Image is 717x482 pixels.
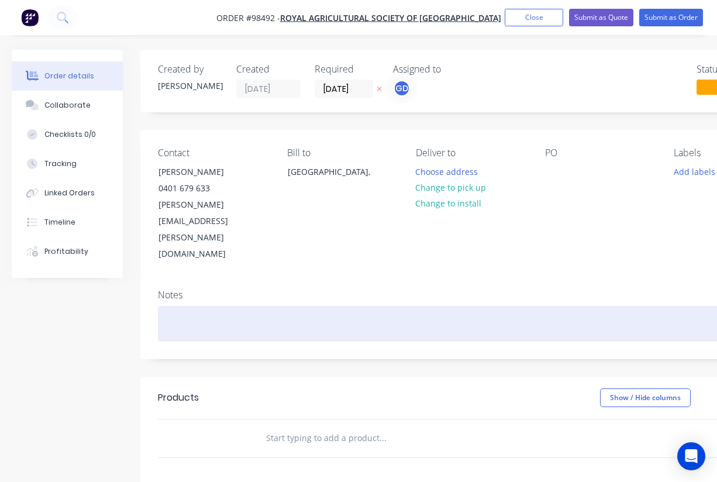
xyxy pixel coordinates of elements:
button: GD [393,80,411,97]
button: Order details [12,61,123,91]
span: Order #98492 - [216,12,280,23]
div: [GEOGRAPHIC_DATA], [278,163,395,201]
div: Collaborate [44,100,91,111]
button: Change to pick up [409,180,492,195]
button: Change to install [409,195,488,211]
div: [GEOGRAPHIC_DATA], [288,164,385,180]
div: Tracking [44,159,77,169]
div: Open Intercom Messenger [677,442,705,470]
button: Tracking [12,149,123,178]
div: Timeline [44,217,75,228]
div: Deliver to [416,147,526,159]
button: Submit as Order [639,9,703,26]
div: Checklists 0/0 [44,129,96,140]
button: Close [505,9,563,26]
button: Collaborate [12,91,123,120]
div: [PERSON_NAME] [158,164,256,180]
button: Checklists 0/0 [12,120,123,149]
div: Products [158,391,199,405]
div: Profitability [44,246,88,257]
div: Assigned to [393,64,510,75]
div: [PERSON_NAME] [158,80,222,92]
div: Linked Orders [44,188,95,198]
div: Created [236,64,301,75]
div: 0401 679 633 [158,180,256,197]
button: Submit as Quote [569,9,633,26]
button: Profitability [12,237,123,266]
div: Contact [158,147,268,159]
img: Factory [21,9,39,26]
button: Choose address [409,163,484,179]
button: Show / Hide columns [600,388,691,407]
div: [PERSON_NAME]0401 679 633[PERSON_NAME][EMAIL_ADDRESS][PERSON_NAME][DOMAIN_NAME] [149,163,266,263]
input: Start typing to add a product... [266,426,499,450]
div: Created by [158,64,222,75]
button: Timeline [12,208,123,237]
div: PO [545,147,656,159]
div: [PERSON_NAME][EMAIL_ADDRESS][PERSON_NAME][DOMAIN_NAME] [158,197,256,262]
a: Royal Agricultural Society of [GEOGRAPHIC_DATA] [280,12,501,23]
div: Order details [44,71,94,81]
div: Bill to [287,147,398,159]
div: Required [315,64,379,75]
button: Linked Orders [12,178,123,208]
